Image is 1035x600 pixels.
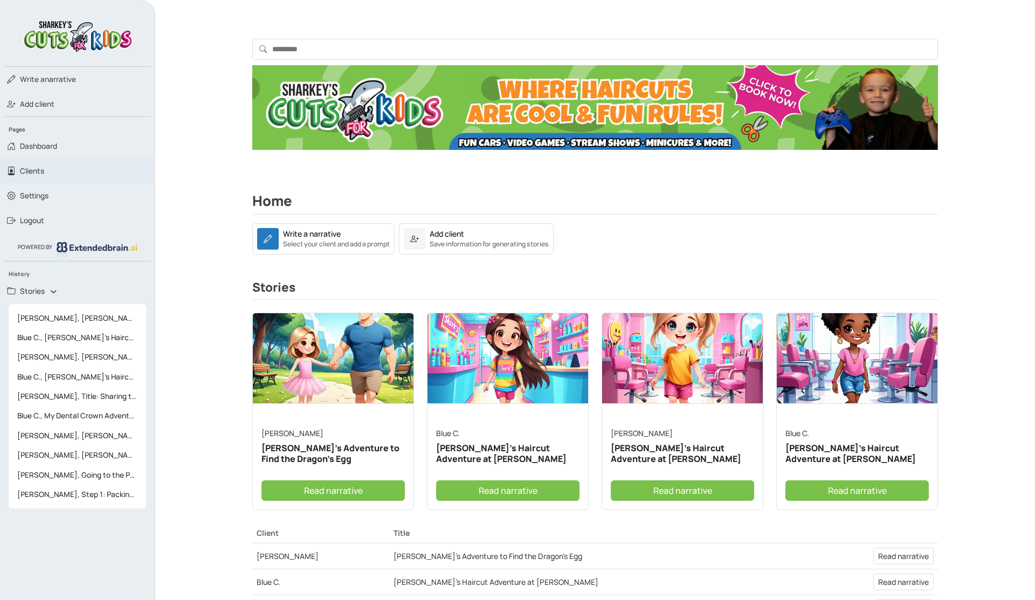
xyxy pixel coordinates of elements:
a: [PERSON_NAME]'s Adventure to Find the Dragon's Egg [394,551,582,561]
a: [PERSON_NAME] [611,428,673,438]
a: Add clientSave information for generating stories [399,233,554,243]
img: Ad Banner [252,65,938,150]
a: [PERSON_NAME]'s Haircut Adventure at [PERSON_NAME] [394,577,598,587]
a: [PERSON_NAME], Step 1: Packing for Camp [9,485,146,504]
a: [PERSON_NAME], Title: Sharing the Red Tricycle [9,387,146,406]
a: Write a narrativeSelect your client and add a prompt [252,223,395,254]
a: [PERSON_NAME], [PERSON_NAME]'s Airplane Adventure [9,426,146,445]
h2: Home [252,193,938,215]
span: Write a [20,74,45,84]
img: logo [21,17,134,53]
small: Save information for generating stories [430,239,549,249]
h5: [PERSON_NAME]'s Haircut Adventure at [PERSON_NAME] [611,443,754,464]
small: Select your client and add a prompt [283,239,390,249]
a: Read narrative [261,480,405,501]
span: [PERSON_NAME], [PERSON_NAME]'s Haircut Adventure at [PERSON_NAME] [13,347,142,367]
th: Client [252,523,389,543]
a: Blue C. [436,428,460,438]
span: Logout [20,215,44,226]
th: Title [389,523,804,543]
a: Read narrative [785,480,929,501]
a: Blue C. [257,577,280,587]
span: Blue C., [PERSON_NAME]'s Haircut Adventure at [PERSON_NAME] [13,328,142,347]
img: narrative [253,313,413,404]
span: [PERSON_NAME], [PERSON_NAME]'s Adventure to Find the Dragon's Egg [13,308,142,328]
span: [PERSON_NAME], Going to the Pool with Desi [13,465,142,485]
a: [PERSON_NAME] [257,551,319,561]
img: narrative [427,313,588,404]
a: Blue C., [PERSON_NAME]'s Haircut Adventure at [PERSON_NAME] [9,367,146,387]
span: Add client [20,99,54,109]
span: Blue C., [PERSON_NAME]'s Haircut Adventure at [PERSON_NAME] [13,367,142,387]
a: Blue C. [785,428,809,438]
h5: [PERSON_NAME]'s Haircut Adventure at [PERSON_NAME] [436,443,579,464]
a: Read narrative [873,574,934,590]
span: Dashboard [20,141,57,151]
h5: [PERSON_NAME]'s Adventure to Find the Dragon's Egg [261,443,405,464]
span: Blue C., My Dental Crown Adventure [13,406,142,425]
a: Add clientSave information for generating stories [399,223,554,254]
h5: [PERSON_NAME]'s Haircut Adventure at [PERSON_NAME] [785,443,929,464]
a: Read narrative [611,480,754,501]
a: Read narrative [436,480,579,501]
a: [PERSON_NAME], [PERSON_NAME]'s Adventure to Find the Dragon's Egg [9,308,146,328]
img: logo [57,242,137,256]
span: Settings [20,190,49,201]
span: [PERSON_NAME], Title: Sharing the Red Tricycle [13,387,142,406]
span: [PERSON_NAME], Step 1: Packing for Camp [13,485,142,504]
span: [PERSON_NAME], [PERSON_NAME] and [PERSON_NAME] Special Visit [13,445,142,465]
img: narrative [777,313,937,404]
span: Stories [20,286,45,296]
a: Blue C., My Dental Crown Adventure [9,406,146,425]
a: [PERSON_NAME], [PERSON_NAME] and [PERSON_NAME] Special Visit [9,445,146,465]
a: [PERSON_NAME], [PERSON_NAME]'s Haircut Adventure at [PERSON_NAME] [9,347,146,367]
span: Clients [20,165,44,176]
h3: Stories [252,280,938,300]
span: [PERSON_NAME], [PERSON_NAME]'s Airplane Adventure [13,426,142,445]
img: narrative [602,313,763,404]
span: narrative [20,74,76,85]
a: [PERSON_NAME], Going to the Pool with Desi [9,465,146,485]
a: Blue C., [PERSON_NAME]'s Haircut Adventure at [PERSON_NAME] [9,328,146,347]
a: Write a narrativeSelect your client and add a prompt [252,233,395,243]
a: [PERSON_NAME] [261,428,323,438]
div: Add client [430,228,464,239]
a: Read narrative [873,548,934,564]
div: Write a narrative [283,228,341,239]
